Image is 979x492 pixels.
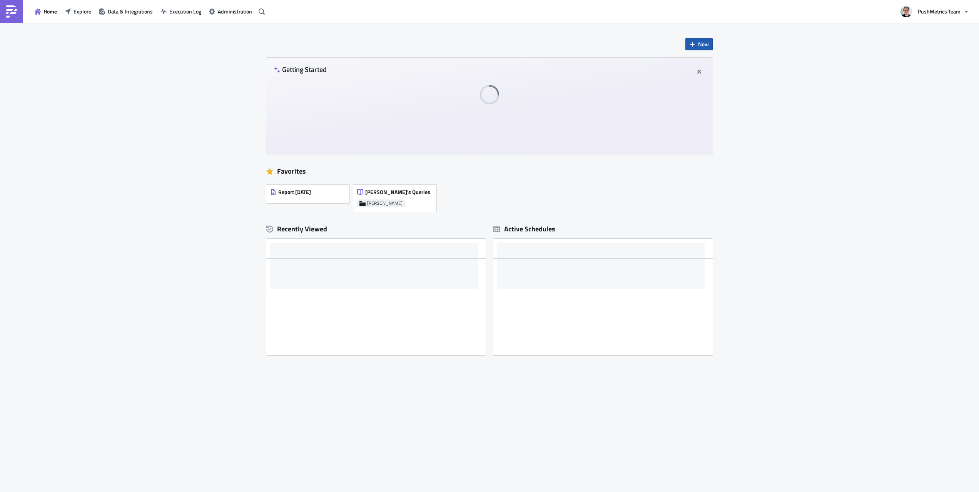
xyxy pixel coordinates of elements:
[266,166,713,177] div: Favorites
[918,7,961,15] span: PushMetrics Team
[698,40,709,48] span: New
[95,5,157,17] button: Data & Integrations
[900,5,913,18] img: Avatar
[61,5,95,17] button: Explore
[266,223,486,235] div: Recently Viewed
[157,5,205,17] button: Execution Log
[896,3,973,20] button: PushMetrics Team
[274,65,327,74] h4: Getting Started
[365,189,430,196] span: [PERSON_NAME]'s Queries
[493,224,555,233] div: Active Schedules
[685,38,713,50] button: New
[31,5,61,17] button: Home
[278,189,311,196] span: Report [DATE]
[5,5,18,18] img: PushMetrics
[169,7,201,15] span: Execution Log
[367,200,403,206] span: [PERSON_NAME]
[266,181,353,212] a: Report [DATE]
[74,7,91,15] span: Explore
[108,7,153,15] span: Data & Integrations
[43,7,57,15] span: Home
[205,5,256,17] button: Administration
[353,181,440,212] a: [PERSON_NAME]'s Queries[PERSON_NAME]
[218,7,252,15] span: Administration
